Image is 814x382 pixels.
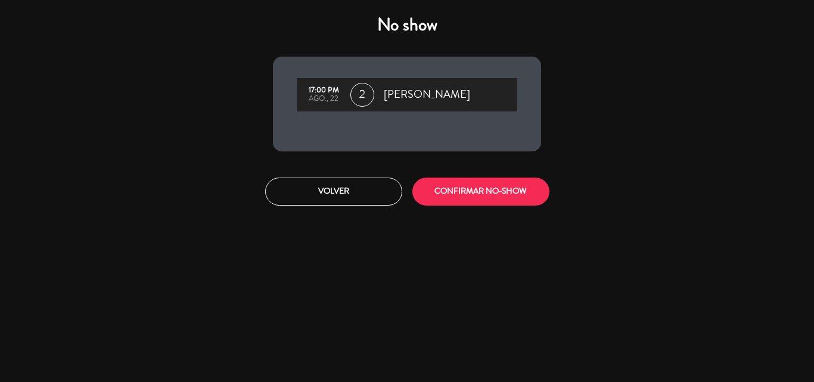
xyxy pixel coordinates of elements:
button: Volver [265,178,402,206]
h4: No show [273,14,541,36]
div: 17:00 PM [303,86,344,95]
button: CONFIRMAR NO-SHOW [412,178,549,206]
div: ago., 22 [303,95,344,103]
span: [PERSON_NAME] [384,86,470,104]
span: 2 [350,83,374,107]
